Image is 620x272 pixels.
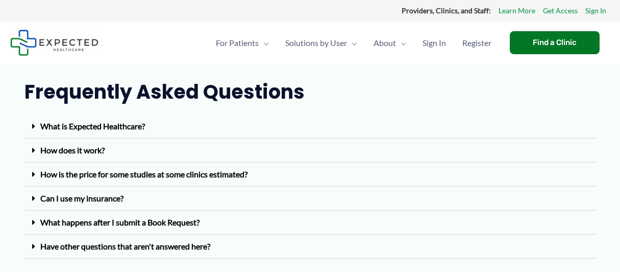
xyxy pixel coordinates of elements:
a: For PatientsMenu Toggle [208,25,277,61]
span: For Patients [216,25,259,61]
div: What is Expected Healthcare? [24,115,596,139]
span: Menu Toggle [347,25,357,61]
a: Learn More [499,4,535,17]
strong: Providers, Clinics, and Staff: [402,6,491,15]
h2: Frequently Asked Questions [24,79,596,104]
span: Menu Toggle [396,25,406,61]
a: Sign In [414,25,454,61]
span: About [374,25,396,61]
img: Expected Healthcare Logo - side, dark font, small [10,30,98,56]
a: Can I use my insurance? [40,193,123,203]
div: How is the price for some studies at some clinics estimated? [24,163,596,187]
span: Menu Toggle [259,25,269,61]
div: How does it work? [24,139,596,163]
a: What is Expected Healthcare? [40,121,145,131]
a: Find a Clinic [510,31,600,54]
a: What happens after I submit a Book Request? [40,217,200,227]
div: Have other questions that aren't answered here? [24,235,596,259]
nav: Primary Site Navigation [208,25,500,61]
a: How is the price for some studies at some clinics estimated? [40,169,247,179]
a: Solutions by UserMenu Toggle [277,25,365,61]
span: Sign In [423,25,446,61]
a: Get Access [543,4,578,17]
span: Register [462,25,491,61]
span: Solutions by User [285,25,347,61]
a: Have other questions that aren't answered here? [40,241,210,251]
a: AboutMenu Toggle [365,25,414,61]
div: What happens after I submit a Book Request? [24,211,596,235]
a: Sign In [585,4,606,17]
div: Can I use my insurance? [24,187,596,211]
a: How does it work? [40,145,105,155]
a: Register [454,25,500,61]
